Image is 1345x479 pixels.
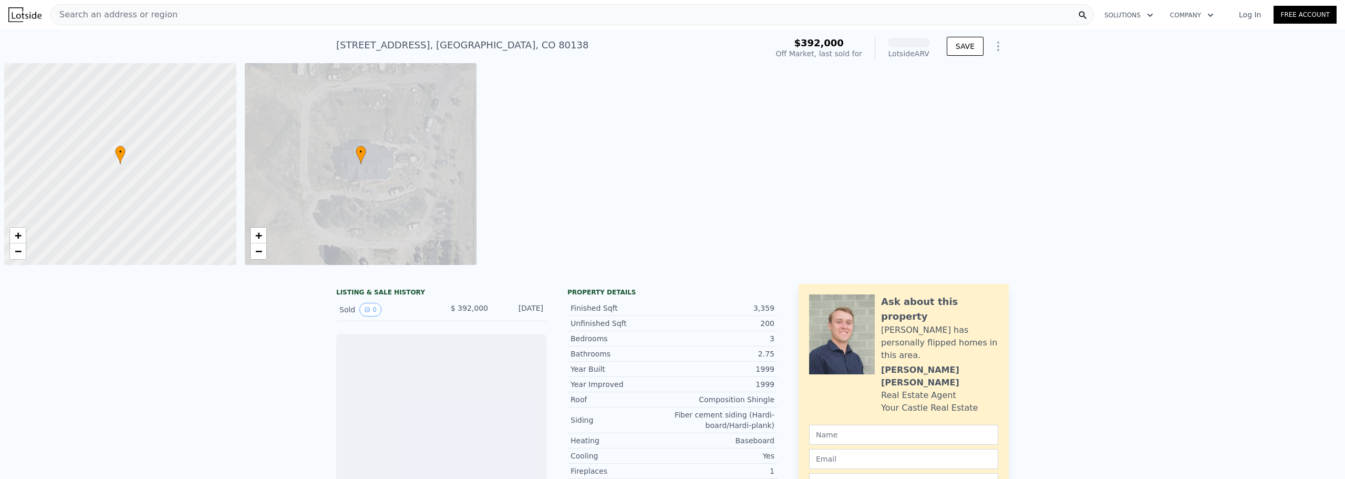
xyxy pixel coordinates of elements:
a: Log In [1226,9,1274,20]
button: View historical data [359,303,381,317]
div: 1999 [672,379,774,390]
input: Name [809,425,998,445]
button: Solutions [1096,6,1162,25]
div: Fiber cement siding (Hardi-board/Hardi-plank) [672,410,774,431]
a: Zoom in [251,228,266,243]
div: Heating [571,435,672,446]
div: Your Castle Real Estate [881,402,978,414]
div: Sold [339,303,433,317]
button: Company [1162,6,1222,25]
div: [DATE] [496,303,543,317]
div: [STREET_ADDRESS] , [GEOGRAPHIC_DATA] , CO 80138 [336,38,588,53]
div: Off Market, last sold for [776,48,862,59]
div: Bedrooms [571,333,672,344]
div: Bathrooms [571,349,672,359]
span: + [255,229,262,242]
span: + [15,229,22,242]
input: Email [809,449,998,469]
span: Search an address or region [51,8,178,21]
span: − [15,244,22,258]
div: Cooling [571,451,672,461]
img: Lotside [8,7,42,22]
div: 200 [672,318,774,329]
div: Siding [571,415,672,425]
a: Free Account [1274,6,1337,24]
div: [PERSON_NAME] has personally flipped homes in this area. [881,324,998,362]
div: 2.75 [672,349,774,359]
div: Ask about this property [881,294,998,324]
div: • [356,146,366,164]
div: Lotside ARV [888,48,930,59]
div: Yes [672,451,774,461]
div: Property details [567,288,778,297]
span: • [115,147,126,157]
div: 1999 [672,364,774,374]
div: [PERSON_NAME] [PERSON_NAME] [881,364,998,389]
button: SAVE [947,37,984,56]
div: Roof [571,394,672,405]
a: Zoom in [10,228,26,243]
div: Unfinished Sqft [571,318,672,329]
div: 3,359 [672,303,774,313]
span: $392,000 [794,37,844,48]
div: Composition Shingle [672,394,774,405]
span: − [255,244,262,258]
div: 1 [672,466,774,476]
div: Real Estate Agent [881,389,956,402]
div: 3 [672,333,774,344]
div: LISTING & SALE HISTORY [336,288,546,299]
div: Year Built [571,364,672,374]
div: Baseboard [672,435,774,446]
div: Fireplaces [571,466,672,476]
div: Finished Sqft [571,303,672,313]
div: • [115,146,126,164]
span: • [356,147,366,157]
div: Year Improved [571,379,672,390]
span: $ 392,000 [451,304,488,312]
a: Zoom out [10,243,26,259]
button: Show Options [988,36,1009,57]
a: Zoom out [251,243,266,259]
